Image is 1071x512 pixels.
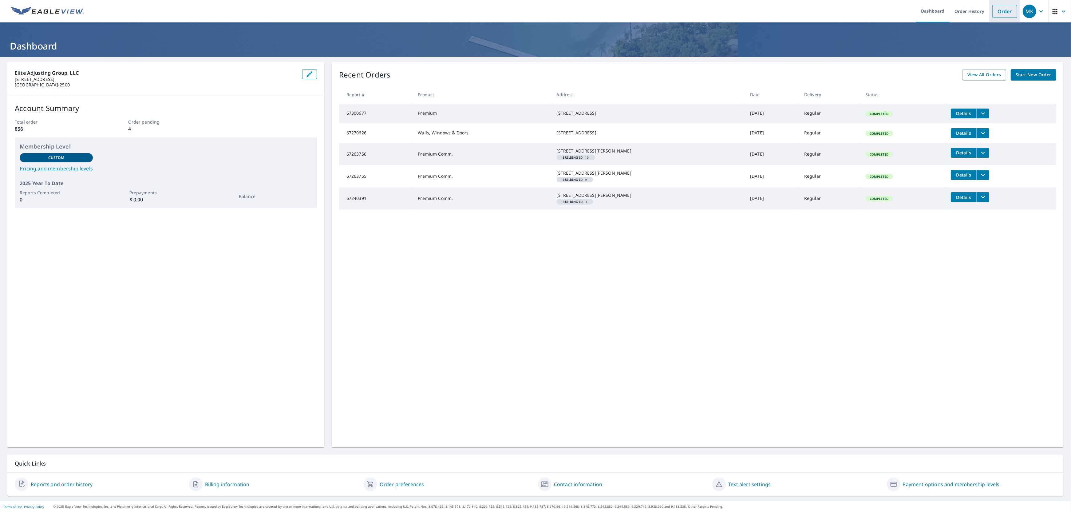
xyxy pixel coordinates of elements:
[413,165,551,187] td: Premium Comm.
[339,165,413,187] td: 67263755
[339,85,413,104] th: Report #
[413,123,551,143] td: Walls, Windows & Doors
[1023,5,1036,18] div: MK
[954,150,973,156] span: Details
[557,148,741,154] div: [STREET_ADDRESS][PERSON_NAME]
[977,109,989,118] button: filesDropdownBtn-67300677
[339,69,391,81] p: Recent Orders
[413,187,551,209] td: Premium Comm.
[15,82,297,88] p: [GEOGRAPHIC_DATA]-2500
[799,85,860,104] th: Delivery
[557,192,741,198] div: [STREET_ADDRESS][PERSON_NAME]
[554,481,602,488] a: Contact information
[799,165,860,187] td: Regular
[53,504,1068,509] p: © 2025 Eagle View Technologies, Inc. and Pictometry International Corp. All Rights Reserved. Repo...
[3,505,22,509] a: Terms of Use
[977,170,989,180] button: filesDropdownBtn-67263755
[954,110,973,116] span: Details
[20,165,312,172] a: Pricing and membership levels
[951,148,977,158] button: detailsBtn-67263756
[563,200,583,203] em: Building ID
[20,142,312,151] p: Membership Level
[3,505,44,509] p: |
[799,104,860,123] td: Regular
[799,187,860,209] td: Regular
[205,481,249,488] a: Billing information
[745,165,799,187] td: [DATE]
[15,103,317,114] p: Account Summary
[129,189,203,196] p: Prepayments
[339,143,413,165] td: 67263756
[745,187,799,209] td: [DATE]
[954,172,973,178] span: Details
[15,77,297,82] p: [STREET_ADDRESS]
[860,85,946,104] th: Status
[15,125,90,133] p: 856
[239,193,312,200] p: Balance
[977,128,989,138] button: filesDropdownBtn-67270626
[866,196,892,201] span: Completed
[20,189,93,196] p: Reports Completed
[745,85,799,104] th: Date
[20,180,312,187] p: 2025 Year To Date
[559,178,591,181] span: 9
[559,156,593,159] span: 10
[954,130,973,136] span: Details
[866,174,892,179] span: Completed
[967,71,1001,79] span: View All Orders
[339,104,413,123] td: 67300677
[951,170,977,180] button: detailsBtn-67263755
[7,40,1064,52] h1: Dashboard
[552,85,745,104] th: Address
[15,69,297,77] p: Elite Adjusting Group, LLC
[380,481,424,488] a: Order preferences
[745,143,799,165] td: [DATE]
[728,481,771,488] a: Text alert settings
[559,200,591,203] span: 3
[413,85,551,104] th: Product
[951,128,977,138] button: detailsBtn-67270626
[563,178,583,181] em: Building ID
[866,152,892,157] span: Completed
[24,505,44,509] a: Privacy Policy
[903,481,1000,488] a: Payment options and membership levels
[745,123,799,143] td: [DATE]
[413,143,551,165] td: Premium Comm.
[11,7,84,16] img: EV Logo
[557,110,741,116] div: [STREET_ADDRESS]
[557,170,741,176] div: [STREET_ADDRESS][PERSON_NAME]
[992,5,1017,18] a: Order
[15,119,90,125] p: Total order
[1011,69,1056,81] a: Start New Order
[15,460,1056,467] p: Quick Links
[977,148,989,158] button: filesDropdownBtn-67263756
[954,194,973,200] span: Details
[129,196,203,203] p: $ 0.00
[339,123,413,143] td: 67270626
[866,131,892,136] span: Completed
[962,69,1006,81] a: View All Orders
[128,125,204,133] p: 4
[745,104,799,123] td: [DATE]
[866,112,892,116] span: Completed
[20,196,93,203] p: 0
[48,155,64,161] p: Custom
[799,143,860,165] td: Regular
[339,187,413,209] td: 67240391
[128,119,204,125] p: Order pending
[977,192,989,202] button: filesDropdownBtn-67240391
[951,109,977,118] button: detailsBtn-67300677
[413,104,551,123] td: Premium
[557,130,741,136] div: [STREET_ADDRESS]
[799,123,860,143] td: Regular
[31,481,93,488] a: Reports and order history
[563,156,583,159] em: Building ID
[1016,71,1051,79] span: Start New Order
[951,192,977,202] button: detailsBtn-67240391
